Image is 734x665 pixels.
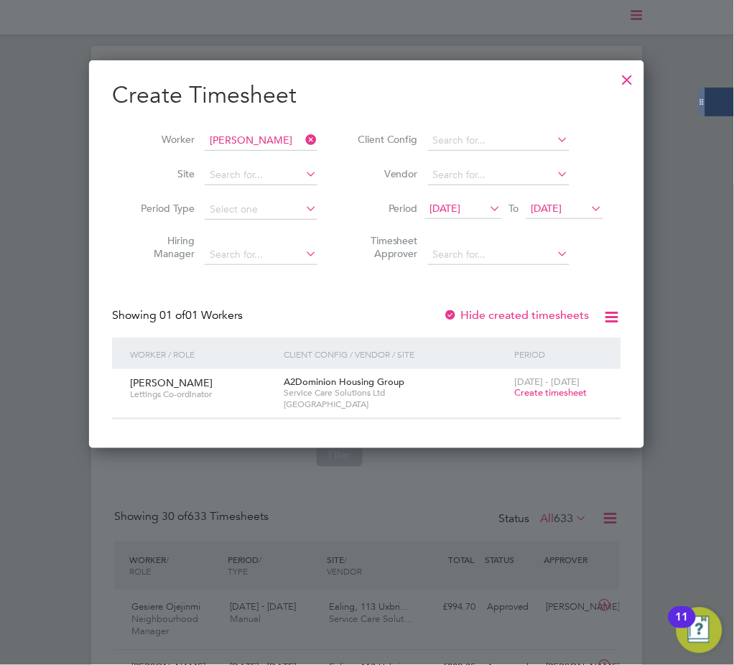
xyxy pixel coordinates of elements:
span: Service Care Solutions Ltd [284,388,507,399]
div: 11 [676,618,689,636]
input: Search for... [205,165,317,185]
div: Client Config / Vendor / Site [280,338,511,371]
span: [PERSON_NAME] [130,376,213,389]
label: Site [130,167,195,180]
input: Search for... [428,131,570,151]
input: Search for... [428,245,570,265]
button: Open Resource Center, 11 new notifications [677,608,723,654]
span: [GEOGRAPHIC_DATA] [284,399,507,411]
span: A2Dominion Housing Group [284,376,404,388]
span: Create timesheet [514,387,587,399]
span: 01 of [159,308,185,322]
input: Search for... [205,245,317,265]
span: Lettings Co-ordinator [130,389,273,401]
label: Vendor [353,167,418,180]
input: Search for... [428,165,570,185]
span: 01 Workers [159,308,243,322]
span: [DATE] [430,202,461,215]
label: Hiring Manager [130,234,195,260]
div: Worker / Role [126,338,280,371]
span: To [505,199,524,218]
label: Client Config [353,133,418,146]
label: Worker [130,133,195,146]
label: Period Type [130,202,195,215]
div: Showing [112,308,246,323]
h2: Create Timesheet [112,80,621,111]
label: Period [353,202,418,215]
div: Period [511,338,607,371]
span: [DATE] [531,202,562,215]
span: [DATE] - [DATE] [514,376,580,388]
label: Timesheet Approver [353,234,418,260]
input: Search for... [205,131,317,151]
label: Hide created timesheets [444,308,590,322]
input: Select one [205,200,317,220]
